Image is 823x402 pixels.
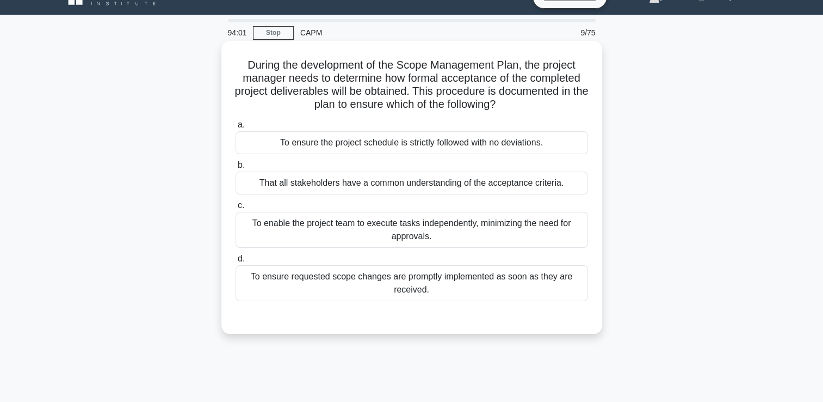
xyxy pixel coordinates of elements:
[234,58,589,112] h5: During the development of the Scope Management Plan, the project manager needs to determine how f...
[238,200,244,210] span: c.
[238,120,245,129] span: a.
[238,160,245,169] span: b.
[253,26,294,40] a: Stop
[539,22,602,44] div: 9/75
[236,265,588,301] div: To ensure requested scope changes are promptly implemented as soon as they are received.
[294,22,443,44] div: CAPM
[236,131,588,154] div: To ensure the project schedule is strictly followed with no deviations.
[238,254,245,263] span: d.
[221,22,253,44] div: 94:01
[236,212,588,248] div: To enable the project team to execute tasks independently, minimizing the need for approvals.
[236,172,588,194] div: That all stakeholders have a common understanding of the acceptance criteria.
